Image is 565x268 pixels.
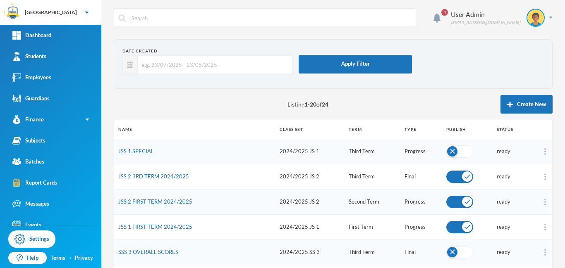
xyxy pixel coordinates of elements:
[493,139,538,164] td: ready
[493,120,538,139] th: Status
[118,148,154,154] a: JSS 1 SPECIAL
[400,164,442,189] td: Final
[500,95,553,114] button: Create New
[299,55,412,74] button: Apply Filter
[400,240,442,265] td: Final
[75,254,93,262] a: Privacy
[12,157,44,166] div: Batches
[275,139,345,164] td: 2024/2025 JS 1
[493,214,538,240] td: ready
[12,115,44,124] div: Finance
[118,223,192,230] a: JSS 1 FIRST TERM 2024/2025
[544,224,546,230] img: ...
[12,178,57,187] div: Report Cards
[138,55,288,74] input: e.g. 23/07/2025 - 23/08/2025
[493,189,538,214] td: ready
[12,221,41,229] div: Events
[5,5,21,21] img: logo
[400,214,442,240] td: Progress
[118,14,126,22] img: search
[400,189,442,214] td: Progress
[275,214,345,240] td: 2024/2025 JS 1
[118,198,192,205] a: JSS 2 FIRST TERM 2024/2025
[304,101,308,108] b: 1
[122,48,292,54] div: Date Created
[275,164,345,189] td: 2024/2025 JS 2
[25,9,77,16] div: [GEOGRAPHIC_DATA]
[8,252,47,264] a: Help
[287,100,328,109] span: Listing - of
[12,31,51,40] div: Dashboard
[345,120,400,139] th: Term
[527,9,544,26] img: STUDENT
[493,164,538,189] td: ready
[131,9,412,27] input: Search
[400,139,442,164] td: Progress
[451,9,520,19] div: User Admin
[12,94,50,103] div: Guardians
[12,73,51,82] div: Employees
[345,214,400,240] td: First Term
[275,240,345,265] td: 2024/2025 SS 3
[322,101,328,108] b: 24
[345,189,400,214] td: Second Term
[12,199,49,208] div: Messages
[544,173,546,180] img: ...
[310,101,316,108] b: 20
[275,189,345,214] td: 2024/2025 JS 2
[50,254,65,262] a: Terms
[275,120,345,139] th: Class Set
[544,249,546,256] img: ...
[12,52,46,61] div: Students
[8,230,55,248] a: Settings
[544,148,546,155] img: ...
[118,249,178,255] a: SSS 3 OVERALL SCORES
[345,139,400,164] td: Third Term
[69,254,71,262] div: ·
[441,9,448,16] span: 4
[114,120,275,139] th: Name
[345,164,400,189] td: Third Term
[544,199,546,205] img: ...
[442,120,492,139] th: Publish
[12,136,45,145] div: Subjects
[451,19,520,26] div: [EMAIL_ADDRESS][DOMAIN_NAME]
[400,120,442,139] th: Type
[493,240,538,265] td: ready
[118,173,189,180] a: JSS 2 3RD TERM 2024/2025
[345,240,400,265] td: Third Term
